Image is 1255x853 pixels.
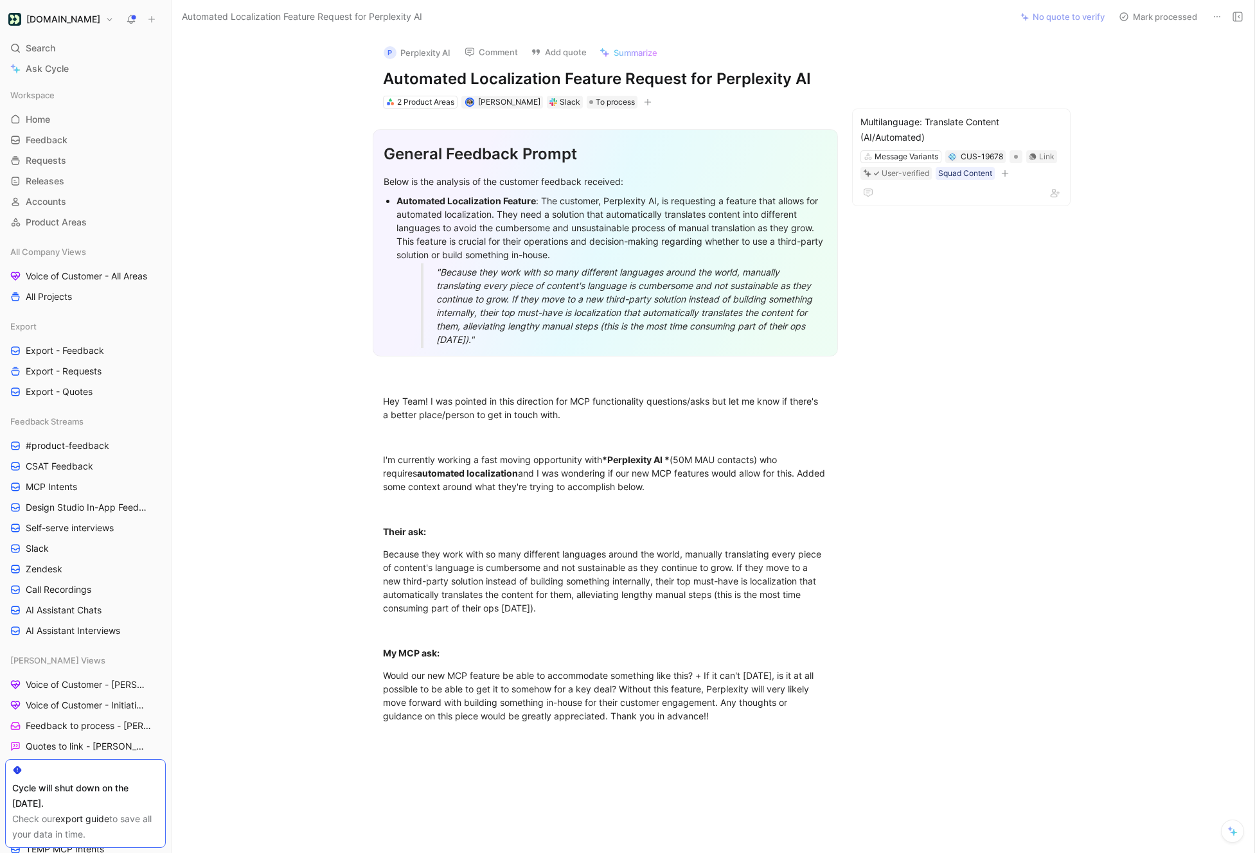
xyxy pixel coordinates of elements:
a: [PERSON_NAME] - Projects [5,757,166,777]
h1: Automated Localization Feature Request for Perplexity AI [383,69,828,89]
div: Would our new MCP feature be able to accommodate something like this? + If it can't [DATE], is it... [383,669,828,723]
span: Feedback to process - [PERSON_NAME] [26,719,151,732]
a: Feedback to process - [PERSON_NAME] [5,716,166,735]
div: I'm currently working a fast moving opportunity with (50M MAU contacts) who requires and I was wo... [383,453,828,493]
a: All Projects [5,287,166,306]
a: CSAT Feedback [5,457,166,476]
span: Slack [26,542,49,555]
a: Product Areas [5,213,166,232]
a: Voice of Customer - All Areas [5,267,166,286]
span: [PERSON_NAME] [478,97,540,107]
div: Feedback Streams#product-feedbackCSAT FeedbackMCP IntentsDesign Studio In-App FeedbackSelf-serve ... [5,412,166,640]
div: Hey Team! I was pointed in this direction for MCP functionality questions/asks but let me know if... [383,394,828,421]
span: Export - Quotes [26,385,93,398]
span: AI Assistant Interviews [26,624,120,637]
a: Design Studio In-App Feedback [5,498,166,517]
span: #product-feedback [26,439,109,452]
div: Because they work with so many different languages around the world, manually translating every p... [383,547,828,615]
div: "Because they work with so many different languages around the world, manually translating every ... [436,265,818,346]
div: Multilanguage: Translate Content (AI/Automated) [860,114,1062,145]
span: Export [10,320,37,333]
strong: *Perplexity AI * [602,454,670,465]
span: Quotes to link - [PERSON_NAME] [26,740,149,753]
div: Squad Content [938,167,992,180]
div: Feedback Streams [5,412,166,431]
span: Export - Requests [26,365,102,378]
button: Summarize [594,44,663,62]
span: Voice of Customer - Initiatives [26,699,148,712]
span: [PERSON_NAME] Views [10,654,105,667]
img: avatar [467,98,474,105]
a: export guide [55,813,109,824]
div: Check our to save all your data in time. [12,811,159,842]
span: Zendesk [26,563,62,576]
div: Workspace [5,85,166,105]
span: Ask Cycle [26,61,69,76]
div: 2 Product Areas [397,96,454,109]
a: Self-serve interviews [5,518,166,538]
span: Voice of Customer - [PERSON_NAME] [26,678,150,691]
span: All Projects [26,290,72,303]
span: Home [26,113,50,126]
a: Voice of Customer - [PERSON_NAME] [5,675,166,694]
button: Mark processed [1113,8,1203,26]
a: Requests [5,151,166,170]
button: Customer.io[DOMAIN_NAME] [5,10,117,28]
a: AI Assistant Interviews [5,621,166,640]
a: Call Recordings [5,580,166,599]
span: Product Areas [26,216,87,229]
img: 💠 [948,153,956,161]
span: To process [596,96,635,109]
button: PPerplexity AI [378,43,456,62]
img: Customer.io [8,13,21,26]
div: Below is the analysis of the customer feedback received: [384,175,827,188]
span: Requests [26,154,66,167]
span: Workspace [10,89,55,101]
span: AI Assistant Chats [26,604,102,617]
button: Add quote [525,43,592,61]
span: Automated Localization Feature Request for Perplexity AI [182,9,422,24]
span: Self-serve interviews [26,522,114,534]
a: MCP Intents [5,477,166,497]
span: Export - Feedback [26,344,104,357]
button: Comment [459,43,524,61]
div: Message Variants [875,150,938,163]
a: Export - Quotes [5,382,166,401]
div: All Company ViewsVoice of Customer - All AreasAll Projects [5,242,166,306]
div: : The customer, Perplexity AI, is requesting a feature that allows for automated localization. Th... [396,194,827,261]
span: Feedback Streams [10,415,84,428]
span: MCP Intents [26,480,77,493]
span: Feedback [26,134,67,146]
div: Export [5,317,166,336]
div: Link [1039,150,1055,163]
a: Releases [5,171,166,191]
div: All Company Views [5,242,166,261]
a: Feedback [5,130,166,150]
span: Voice of Customer - All Areas [26,270,147,283]
a: AI Assistant Chats [5,601,166,620]
a: Export - Requests [5,362,166,381]
button: 💠 [948,152,957,161]
strong: Their ask: [383,526,426,537]
div: P [384,46,396,59]
span: All Company Views [10,245,86,258]
span: Releases [26,175,64,188]
div: CUS-19678 [961,150,1003,163]
a: Voice of Customer - Initiatives [5,696,166,715]
a: Ask Cycle [5,59,166,78]
a: Zendesk [5,559,166,579]
a: Quotes to link - [PERSON_NAME] [5,737,166,756]
span: Accounts [26,195,66,208]
a: #product-feedback [5,436,166,455]
span: CSAT Feedback [26,460,93,473]
strong: automated localization [417,468,518,479]
span: Call Recordings [26,583,91,596]
strong: My MCP ask: [383,647,440,658]
button: No quote to verify [1015,8,1110,26]
div: To process [587,96,637,109]
div: Search [5,39,166,58]
div: ExportExport - FeedbackExport - RequestsExport - Quotes [5,317,166,401]
span: Design Studio In-App Feedback [26,501,149,514]
div: User-verified [882,167,929,180]
a: Accounts [5,192,166,211]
